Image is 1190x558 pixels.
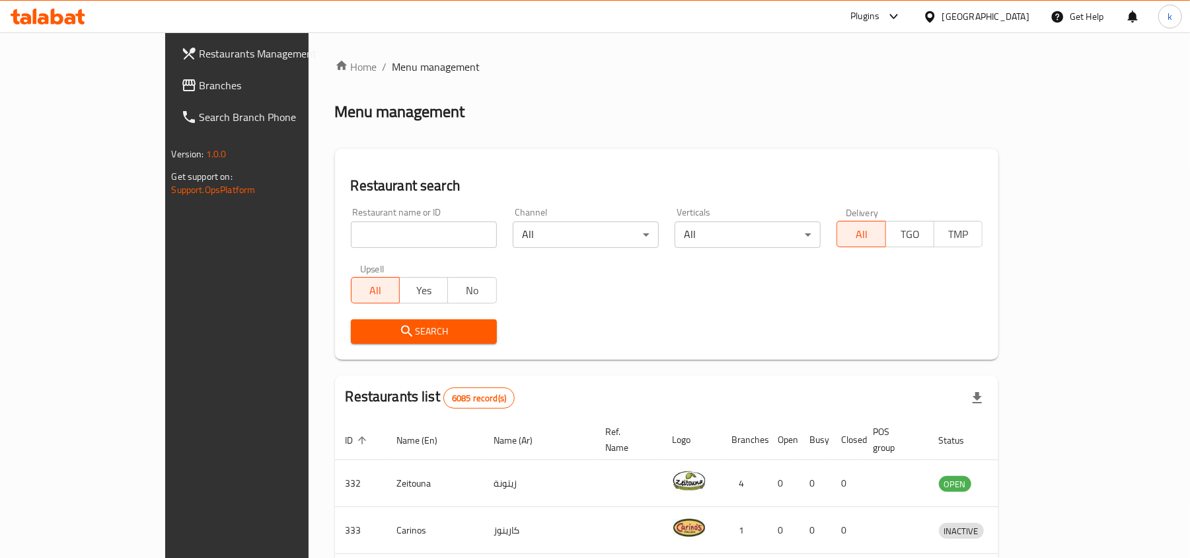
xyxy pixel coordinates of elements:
img: Carinos [673,511,706,544]
div: All [675,221,821,248]
button: All [351,277,400,303]
a: Restaurants Management [170,38,364,69]
td: Carinos [387,507,484,554]
button: Yes [399,277,448,303]
th: Open [768,420,800,460]
img: Zeitouna [673,464,706,497]
span: Search Branch Phone [200,109,353,125]
td: Zeitouna [387,460,484,507]
td: 0 [831,507,863,554]
span: Version: [172,145,204,163]
span: Branches [200,77,353,93]
div: Export file [961,382,993,414]
td: 0 [800,507,831,554]
span: Menu management [392,59,480,75]
span: Yes [405,281,443,300]
td: زيتونة [484,460,595,507]
button: TGO [885,221,934,247]
a: Support.OpsPlatform [172,181,256,198]
span: Name (Ar) [494,432,550,448]
a: Search Branch Phone [170,101,364,133]
a: Branches [170,69,364,101]
button: Search [351,319,497,344]
label: Delivery [846,208,879,217]
li: / [383,59,387,75]
button: TMP [934,221,983,247]
span: Restaurants Management [200,46,353,61]
span: No [453,281,491,300]
h2: Restaurants list [346,387,515,409]
span: TMP [940,225,977,244]
h2: Restaurant search [351,176,983,196]
td: 4 [722,460,768,507]
span: k [1168,9,1172,24]
label: Upsell [360,264,385,273]
div: All [513,221,659,248]
th: Closed [831,420,863,460]
div: Total records count [443,387,515,409]
td: 0 [831,460,863,507]
span: Name (En) [397,432,455,448]
span: POS group [874,424,912,456]
div: Plugins [850,9,879,24]
td: 0 [768,507,800,554]
th: Branches [722,420,768,460]
td: 1 [722,507,768,554]
span: Search [361,323,486,340]
td: 0 [768,460,800,507]
nav: breadcrumb [335,59,999,75]
th: Logo [662,420,722,460]
span: Get support on: [172,168,233,185]
span: OPEN [939,477,971,492]
span: Ref. Name [606,424,646,456]
span: 1.0.0 [206,145,227,163]
span: All [357,281,394,300]
button: No [447,277,496,303]
span: TGO [891,225,929,244]
span: All [842,225,880,244]
div: [GEOGRAPHIC_DATA] [942,9,1029,24]
span: ID [346,432,371,448]
span: 6085 record(s) [444,392,514,405]
td: 0 [800,460,831,507]
td: كارينوز [484,507,595,554]
th: Busy [800,420,831,460]
button: All [837,221,885,247]
span: INACTIVE [939,524,984,539]
span: Status [939,432,982,448]
input: Search for restaurant name or ID.. [351,221,497,248]
h2: Menu management [335,101,465,122]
